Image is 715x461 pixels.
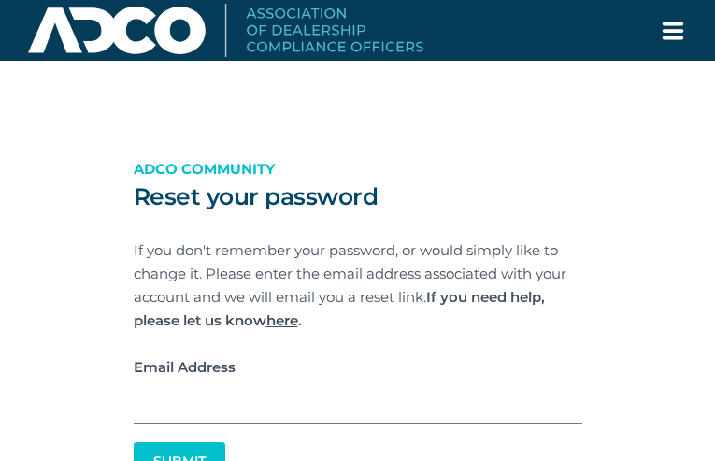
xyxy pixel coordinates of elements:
[134,355,582,379] label: Email Address
[134,157,582,180] p: ADCO Community
[134,182,582,210] h2: Reset your password
[28,4,423,56] img: Association of Dealership Compliance Officers logo
[266,311,298,329] a: here
[134,238,582,332] p: If you don't remember your password, or would simply like to change it. Please enter the email ad...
